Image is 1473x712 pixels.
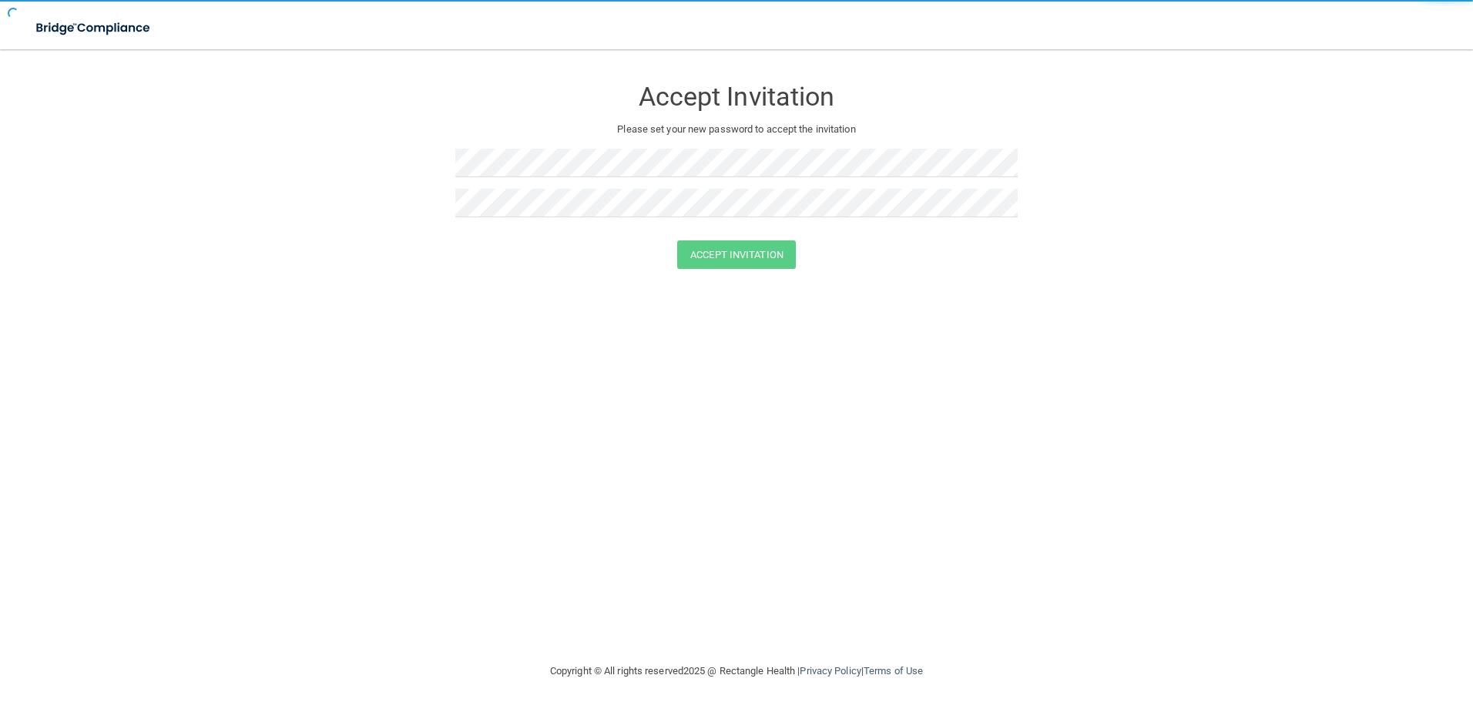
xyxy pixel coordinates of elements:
div: Copyright © All rights reserved 2025 @ Rectangle Health | | [455,647,1018,696]
a: Terms of Use [864,665,923,677]
h3: Accept Invitation [455,82,1018,111]
a: Privacy Policy [800,665,861,677]
img: bridge_compliance_login_screen.278c3ca4.svg [23,12,165,44]
p: Please set your new password to accept the invitation [467,120,1006,139]
button: Accept Invitation [677,240,796,269]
